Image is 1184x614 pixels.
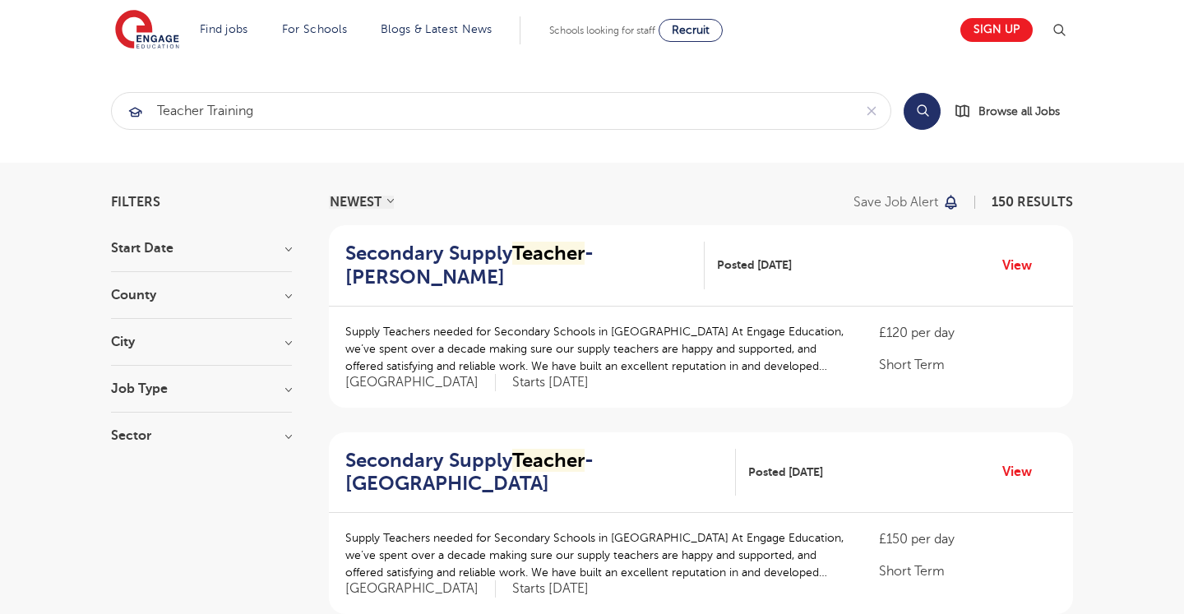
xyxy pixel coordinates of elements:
img: Engage Education [115,10,179,51]
h3: Start Date [111,242,292,255]
h3: County [111,289,292,302]
a: Blogs & Latest News [381,23,493,35]
span: Browse all Jobs [978,102,1060,121]
button: Search [904,93,941,130]
h2: Secondary Supply - [GEOGRAPHIC_DATA] [345,449,723,496]
a: Find jobs [200,23,248,35]
mark: Teacher [512,449,585,472]
button: Save job alert [853,196,960,209]
p: Short Term [879,561,1057,581]
a: Sign up [960,18,1033,42]
span: 150 RESULTS [992,195,1073,210]
mark: Teacher [512,242,585,265]
a: For Schools [282,23,347,35]
input: Submit [112,93,853,129]
h3: Sector [111,429,292,442]
button: Clear [853,93,890,129]
span: [GEOGRAPHIC_DATA] [345,374,496,391]
h3: Job Type [111,382,292,395]
p: £150 per day [879,529,1057,549]
span: Posted [DATE] [748,464,823,481]
a: Secondary SupplyTeacher- [GEOGRAPHIC_DATA] [345,449,736,496]
span: Recruit [672,24,710,36]
a: Secondary SupplyTeacher- [PERSON_NAME] [345,242,705,289]
a: Recruit [659,19,723,42]
div: Submit [111,92,891,130]
a: Browse all Jobs [954,102,1073,121]
span: Posted [DATE] [717,256,792,274]
a: View [1002,255,1044,276]
p: Save job alert [853,196,938,209]
p: Short Term [879,355,1057,375]
p: Starts [DATE] [512,374,589,391]
a: View [1002,461,1044,482]
h3: City [111,335,292,349]
span: Filters [111,196,160,209]
span: Schools looking for staff [549,25,655,36]
p: Starts [DATE] [512,580,589,598]
h2: Secondary Supply - [PERSON_NAME] [345,242,691,289]
p: £120 per day [879,323,1057,343]
p: Supply Teachers needed for Secondary Schools in [GEOGRAPHIC_DATA] At Engage Education, we’ve spen... [345,529,846,581]
span: [GEOGRAPHIC_DATA] [345,580,496,598]
p: Supply Teachers needed for Secondary Schools in [GEOGRAPHIC_DATA] At Engage Education, we’ve spen... [345,323,846,375]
